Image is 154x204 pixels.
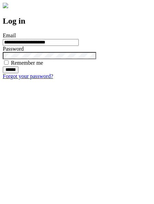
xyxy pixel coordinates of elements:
label: Password [3,46,24,52]
label: Remember me [11,60,43,66]
img: logo-4e3dc11c47720685a147b03b5a06dd966a58ff35d612b21f08c02c0306f2b779.png [3,3,8,8]
h2: Log in [3,16,151,26]
a: Forgot your password? [3,73,53,79]
label: Email [3,33,16,38]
